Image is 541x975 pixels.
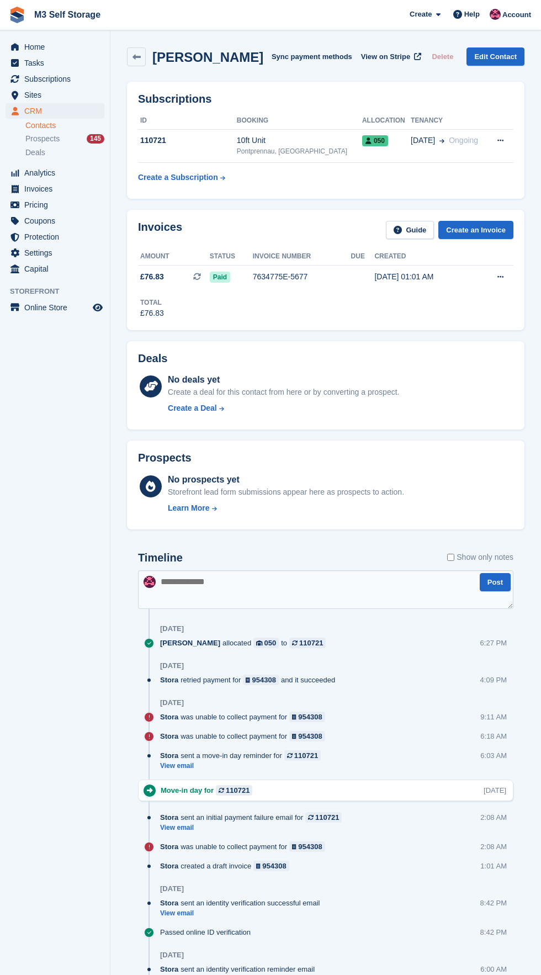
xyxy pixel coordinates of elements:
[160,861,295,871] div: created a draft invoice
[237,112,362,130] th: Booking
[299,638,323,648] div: 110721
[466,47,524,66] a: Edit Contact
[91,301,104,314] a: Preview store
[272,47,352,66] button: Sync payment methods
[168,473,404,486] div: No prospects yet
[160,624,184,633] div: [DATE]
[480,964,507,974] div: 6:00 AM
[138,112,237,130] th: ID
[6,229,104,245] a: menu
[6,261,104,277] a: menu
[160,698,184,707] div: [DATE]
[138,221,182,239] h2: Invoices
[6,87,104,103] a: menu
[160,841,331,852] div: was unable to collect payment for
[138,167,225,188] a: Create a Subscription
[160,964,320,974] div: sent an identity verification reminder email
[25,120,104,131] a: Contacts
[10,286,110,297] span: Storefront
[160,909,325,918] a: View email
[289,638,326,648] a: 110721
[24,181,91,197] span: Invoices
[138,552,183,564] h2: Timeline
[160,712,178,722] span: Stora
[25,134,60,144] span: Prospects
[210,248,253,266] th: Status
[237,135,362,146] div: 10ft Unit
[374,271,474,283] div: [DATE] 01:01 AM
[140,271,164,283] span: £76.83
[160,812,347,823] div: sent an initial payment failure email for
[480,898,507,908] div: 8:42 PM
[24,229,91,245] span: Protection
[357,47,423,66] a: View on Stripe
[226,785,250,796] div: 110721
[243,675,279,685] a: 954308
[24,300,91,315] span: Online Store
[160,731,331,741] div: was unable to collect payment for
[138,135,237,146] div: 110721
[298,731,322,741] div: 954308
[262,861,286,871] div: 954308
[25,147,45,158] span: Deals
[160,841,178,852] span: Stora
[160,951,184,960] div: [DATE]
[237,146,362,156] div: Pontprennau, [GEOGRAPHIC_DATA]
[168,402,399,414] a: Create a Deal
[160,731,178,741] span: Stora
[438,221,513,239] a: Create an Invoice
[24,165,91,181] span: Analytics
[160,750,178,761] span: Stora
[305,812,342,823] a: 110721
[168,386,399,398] div: Create a deal for this contact from here or by converting a prospect.
[6,181,104,197] a: menu
[480,731,507,741] div: 6:18 AM
[253,861,289,871] a: 954308
[160,898,325,908] div: sent an identity verification successful email
[6,165,104,181] a: menu
[24,87,91,103] span: Sites
[253,271,351,283] div: 7634775E-5677
[410,9,432,20] span: Create
[160,761,326,771] a: View email
[160,712,331,722] div: was unable to collect payment for
[140,308,164,319] div: £76.83
[480,712,507,722] div: 9:11 AM
[160,861,178,871] span: Stora
[362,135,388,146] span: 050
[480,861,507,871] div: 1:01 AM
[480,750,507,761] div: 6:03 AM
[480,573,511,591] button: Post
[160,638,331,648] div: allocated to
[447,552,513,563] label: Show only notes
[160,964,178,974] span: Stora
[315,812,339,823] div: 110721
[160,898,178,908] span: Stora
[24,197,91,213] span: Pricing
[253,638,279,648] a: 050
[210,272,230,283] span: Paid
[6,39,104,55] a: menu
[411,135,435,146] span: [DATE]
[30,6,105,24] a: M3 Self Storage
[6,103,104,119] a: menu
[464,9,480,20] span: Help
[140,298,164,308] div: Total
[374,248,474,266] th: Created
[160,638,220,648] span: [PERSON_NAME]
[160,661,184,670] div: [DATE]
[161,785,258,796] div: Move-in day for
[24,261,91,277] span: Capital
[411,112,487,130] th: Tenancy
[351,248,375,266] th: Due
[160,823,347,833] a: View email
[284,750,321,761] a: 110721
[6,300,104,315] a: menu
[160,812,178,823] span: Stora
[449,136,478,145] span: Ongoing
[216,785,252,796] a: 110721
[24,39,91,55] span: Home
[87,134,104,144] div: 145
[160,675,341,685] div: retried payment for and it succeeded
[480,927,507,937] div: 8:42 PM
